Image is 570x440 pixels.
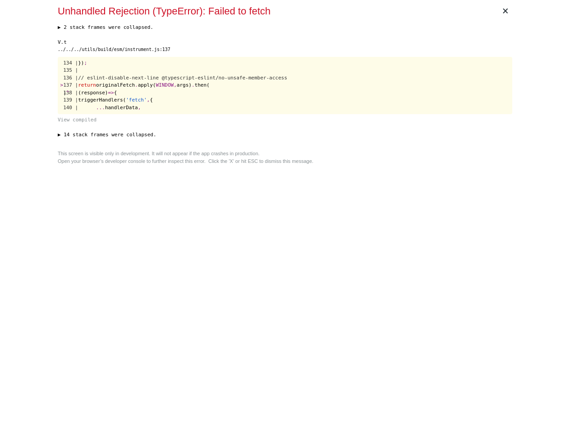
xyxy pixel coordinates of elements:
span: 136 | [63,75,78,81]
span: => [108,90,114,96]
span: 'fetch' [126,97,147,103]
span: , [147,97,150,103]
div: V.t [58,39,512,46]
span: 140 | [63,105,78,111]
span: then( [195,82,210,88]
span: 134 | [63,60,78,66]
span: handlerData [105,105,138,111]
button: ▶ 2 stack frames were collapsed. [58,24,512,32]
span: args) [177,82,192,88]
span: WINDOW [156,82,174,88]
span: { [150,97,153,103]
span: ../../../utils/build/esm/instrument.js:137 [58,47,170,52]
span: . [192,82,195,88]
span: originalFetch [96,82,135,88]
div: Unhandled Rejection (TypeError): Failed to fetch [58,4,498,19]
div: This screen is visible only in development. It will not appear if the app crashes in production. ... [58,150,512,165]
button: ▶ 14 stack frames were collapsed. [58,131,512,139]
span: , [138,105,141,111]
span: (response) [78,90,108,96]
span: apply( [138,82,156,88]
span: ; [84,60,87,66]
span: 137 | [63,82,78,88]
span: , [174,82,177,88]
span: // eslint-disable-next-line @typescript-eslint/no-unsafe-member-access [78,75,287,81]
span: ^ [66,90,69,96]
span: 139 | [63,97,78,103]
span: | [63,90,66,96]
span: ... [96,105,105,111]
span: return [78,82,96,88]
button: View compiled [58,116,512,124]
span: . [135,82,138,88]
span: triggerHandlers( [78,97,126,103]
span: 135 | [63,67,78,73]
span: }) [78,60,84,66]
span: { [114,90,117,96]
span: 138 | [63,90,78,96]
span: > [60,82,64,88]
